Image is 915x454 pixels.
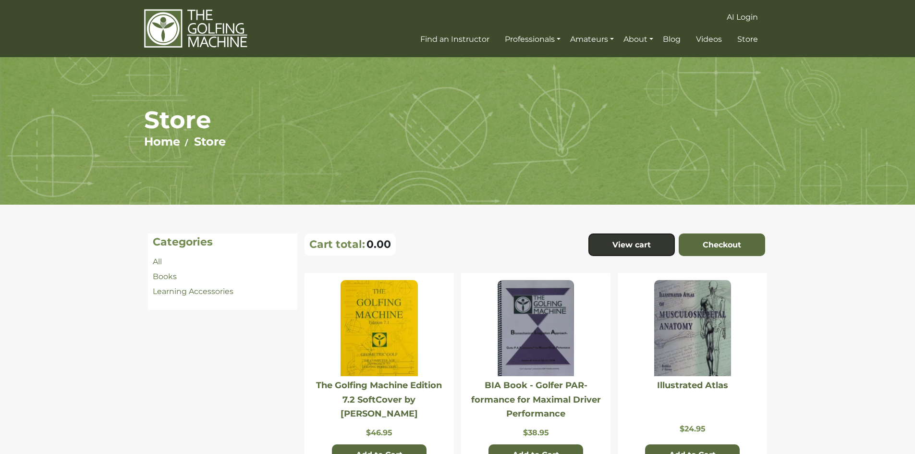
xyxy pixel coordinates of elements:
[568,31,616,48] a: Amateurs
[153,287,233,296] a: Learning Accessories
[696,35,722,44] span: Videos
[144,105,771,135] h1: Store
[144,9,247,49] img: The Golfing Machine
[622,424,762,433] p: $24.95
[471,380,601,419] a: BIA Book - Golfer PAR-formance for Maximal Driver Performance
[194,135,226,148] a: Store
[621,31,656,48] a: About
[727,12,758,22] span: AI Login
[366,238,391,251] span: 0.00
[420,35,489,44] span: Find an Instructor
[735,31,760,48] a: Store
[153,257,162,266] a: All
[153,272,177,281] a: Books
[309,428,449,437] p: $46.95
[418,31,492,48] a: Find an Instructor
[144,135,180,148] a: Home
[588,233,675,257] a: View cart
[466,428,606,437] p: $38.95
[316,380,442,419] a: The Golfing Machine Edition 7.2 SoftCover by [PERSON_NAME]
[498,280,574,376] img: BIA Book - Golfer PAR-formance for Maximal Driver Performance
[737,35,758,44] span: Store
[663,35,681,44] span: Blog
[660,31,683,48] a: Blog
[724,9,760,26] a: AI Login
[654,280,731,376] img: Illustrated Atlas
[502,31,563,48] a: Professionals
[153,236,293,248] h4: Categories
[657,380,728,391] a: Illustrated Atlas
[309,238,365,251] p: Cart total:
[341,280,417,376] img: The Golfing Machine Edition 7.2 SoftCover by Homer Kelley
[694,31,724,48] a: Videos
[679,233,765,257] a: Checkout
